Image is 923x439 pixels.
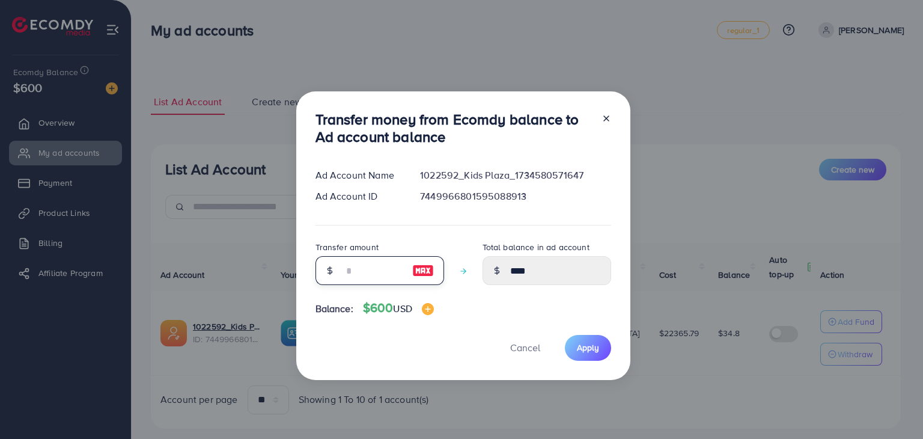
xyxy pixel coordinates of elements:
span: Balance: [315,302,353,316]
button: Cancel [495,335,555,361]
div: Ad Account ID [306,189,411,203]
span: Cancel [510,341,540,354]
iframe: Chat [872,385,914,430]
div: 1022592_Kids Plaza_1734580571647 [410,168,620,182]
img: image [422,303,434,315]
label: Total balance in ad account [483,241,589,253]
label: Transfer amount [315,241,379,253]
span: USD [393,302,412,315]
h4: $600 [363,301,434,316]
button: Apply [565,335,611,361]
h3: Transfer money from Ecomdy balance to Ad account balance [315,111,592,146]
div: Ad Account Name [306,168,411,182]
img: image [412,263,434,278]
div: 7449966801595088913 [410,189,620,203]
span: Apply [577,342,599,354]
